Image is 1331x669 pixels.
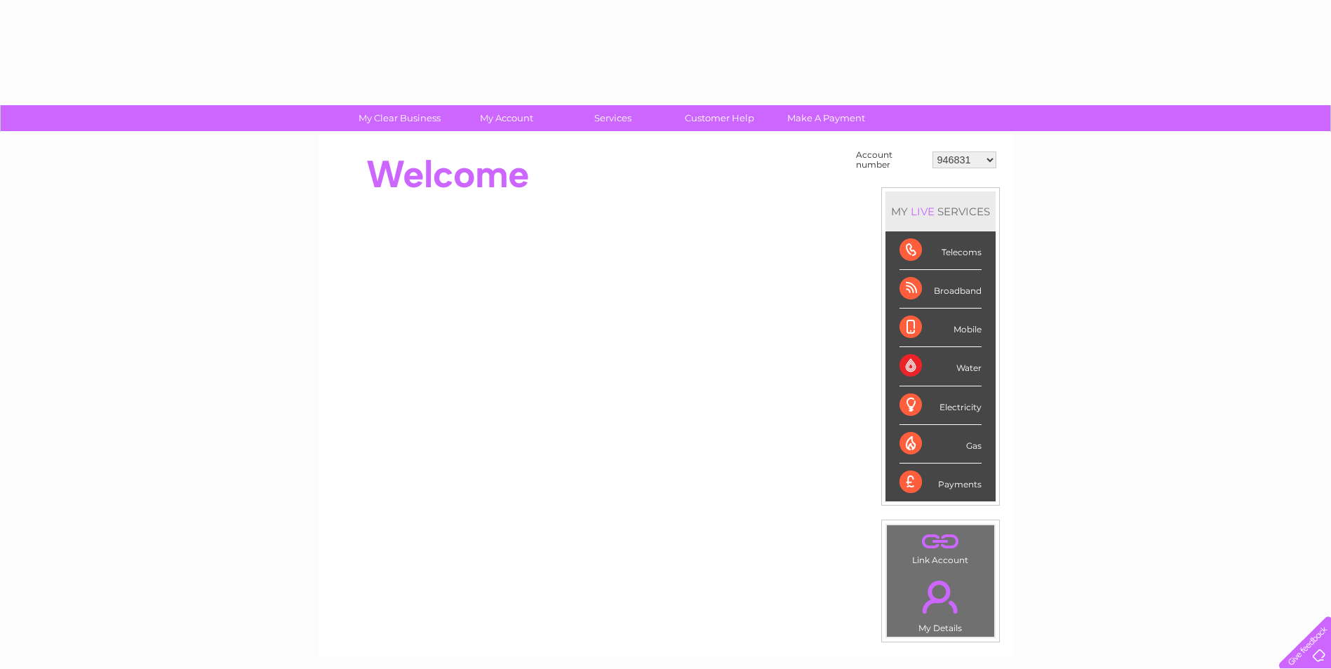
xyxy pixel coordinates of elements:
div: Telecoms [899,231,982,270]
div: Broadband [899,270,982,309]
div: LIVE [908,205,937,218]
a: . [890,572,991,621]
div: Mobile [899,309,982,347]
div: MY SERVICES [885,191,996,231]
div: Electricity [899,386,982,425]
td: Link Account [886,525,995,569]
div: Gas [899,425,982,464]
div: Payments [899,464,982,501]
a: My Account [448,105,564,131]
a: . [890,529,991,553]
a: Services [555,105,671,131]
a: Make A Payment [768,105,884,131]
td: My Details [886,569,995,637]
div: Water [899,347,982,386]
td: Account number [852,147,929,173]
a: My Clear Business [342,105,457,131]
a: Customer Help [662,105,777,131]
